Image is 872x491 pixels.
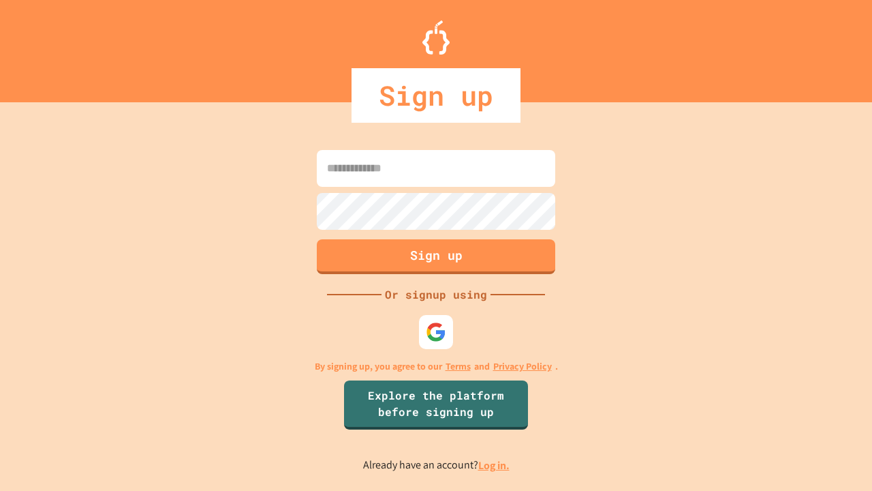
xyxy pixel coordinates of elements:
[317,239,555,274] button: Sign up
[344,381,528,430] a: Explore the platform before signing up
[352,68,520,123] div: Sign up
[426,322,446,342] img: google-icon.svg
[422,20,450,55] img: Logo.svg
[315,359,558,374] p: By signing up, you agree to our and .
[363,457,510,474] p: Already have an account?
[815,436,858,477] iframe: chat widget
[478,458,510,473] a: Log in.
[759,377,858,435] iframe: chat widget
[381,286,490,303] div: Or signup using
[493,359,552,374] a: Privacy Policy
[446,359,471,374] a: Terms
